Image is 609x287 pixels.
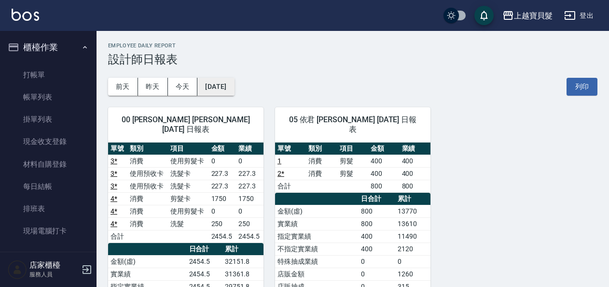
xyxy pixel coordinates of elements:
[400,167,430,180] td: 400
[368,167,399,180] td: 400
[108,53,597,66] h3: 設計師日報表
[222,243,263,256] th: 累計
[127,180,168,192] td: 使用預收卡
[395,230,430,243] td: 11490
[359,230,395,243] td: 400
[108,255,187,268] td: 金額(虛)
[306,143,337,155] th: 類別
[168,78,198,96] button: 今天
[209,180,236,192] td: 227.3
[209,230,236,243] td: 2454.5
[236,180,263,192] td: 227.3
[337,143,368,155] th: 項目
[359,255,395,268] td: 0
[306,155,337,167] td: 消費
[222,268,263,280] td: 31361.8
[209,217,236,230] td: 250
[474,6,494,25] button: save
[236,143,263,155] th: 業績
[4,246,93,272] button: 預約管理
[138,78,168,96] button: 昨天
[127,217,168,230] td: 消費
[236,205,263,217] td: 0
[395,217,430,230] td: 13610
[368,155,399,167] td: 400
[197,78,234,96] button: [DATE]
[168,180,208,192] td: 洗髮卡
[275,143,430,193] table: a dense table
[12,9,39,21] img: Logo
[400,155,430,167] td: 400
[306,167,337,180] td: 消費
[359,268,395,280] td: 0
[108,143,263,243] table: a dense table
[120,115,252,134] span: 00 [PERSON_NAME] [PERSON_NAME] [DATE] 日報表
[127,192,168,205] td: 消費
[4,86,93,108] a: 帳單列表
[209,143,236,155] th: 金額
[400,180,430,192] td: 800
[395,205,430,217] td: 13770
[108,78,138,96] button: 前天
[395,268,430,280] td: 1260
[168,217,208,230] td: 洗髮
[275,217,359,230] td: 實業績
[4,35,93,60] button: 櫃檯作業
[275,180,306,192] td: 合計
[567,78,597,96] button: 列印
[359,217,395,230] td: 800
[275,255,359,268] td: 特殊抽成業績
[368,143,399,155] th: 金額
[236,217,263,230] td: 250
[127,205,168,217] td: 消費
[275,230,359,243] td: 指定實業績
[560,7,597,25] button: 登出
[275,143,306,155] th: 單號
[287,115,419,134] span: 05 依君 [PERSON_NAME] [DATE] 日報表
[108,143,127,155] th: 單號
[359,193,395,205] th: 日合計
[4,220,93,242] a: 現場電腦打卡
[108,230,127,243] td: 合計
[209,167,236,180] td: 227.3
[187,268,222,280] td: 2454.5
[400,143,430,155] th: 業績
[236,167,263,180] td: 227.3
[498,6,556,26] button: 上越寶貝髮
[275,243,359,255] td: 不指定實業績
[236,230,263,243] td: 2454.5
[222,255,263,268] td: 32151.8
[236,192,263,205] td: 1750
[187,243,222,256] th: 日合計
[4,130,93,153] a: 現金收支登錄
[368,180,399,192] td: 800
[395,193,430,205] th: 累計
[395,243,430,255] td: 2120
[108,268,187,280] td: 實業績
[127,167,168,180] td: 使用預收卡
[514,10,553,22] div: 上越寶貝髮
[209,205,236,217] td: 0
[277,157,281,165] a: 1
[187,255,222,268] td: 2454.5
[29,270,79,279] p: 服務人員
[168,155,208,167] td: 使用剪髮卡
[209,155,236,167] td: 0
[168,167,208,180] td: 洗髮卡
[236,155,263,167] td: 0
[275,205,359,217] td: 金額(虛)
[337,167,368,180] td: 剪髮
[209,192,236,205] td: 1750
[8,260,27,279] img: Person
[337,155,368,167] td: 剪髮
[168,192,208,205] td: 剪髮卡
[127,155,168,167] td: 消費
[395,255,430,268] td: 0
[4,198,93,220] a: 排班表
[168,205,208,217] td: 使用剪髮卡
[29,260,79,270] h5: 店家櫃檯
[359,243,395,255] td: 400
[359,205,395,217] td: 800
[4,175,93,198] a: 每日結帳
[127,143,168,155] th: 類別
